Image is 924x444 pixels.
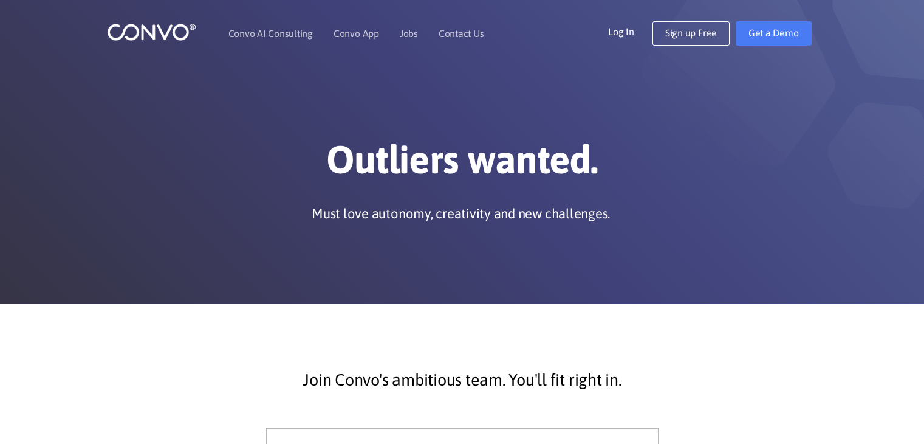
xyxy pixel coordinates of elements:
[107,23,196,41] img: logo_1.png
[228,29,313,38] a: Convo AI Consulting
[334,29,379,38] a: Convo App
[125,136,799,192] h1: Outliers wanted.
[312,204,610,223] p: Must love autonomy, creativity and new challenges.
[652,21,730,46] a: Sign up Free
[439,29,484,38] a: Contact Us
[608,21,652,41] a: Log In
[400,29,418,38] a: Jobs
[736,21,812,46] a: Get a Demo
[134,365,790,395] p: Join Convo's ambitious team. You'll fit right in.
